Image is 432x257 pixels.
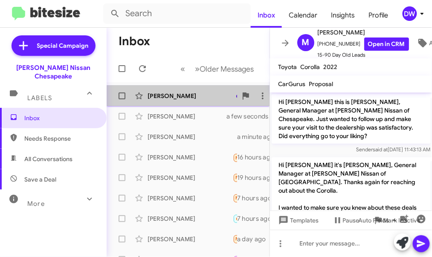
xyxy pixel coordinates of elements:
[237,235,273,243] div: a day ago
[270,213,326,228] button: Templates
[318,38,409,51] span: [PHONE_NUMBER]
[190,60,259,78] button: Next
[37,41,89,50] span: Special Campaign
[233,214,237,223] div: Hi I will be back in town next weekend. The weather interfered with our car shopping last time.
[324,63,338,71] span: 2022
[200,64,254,74] span: Older Messages
[148,92,233,100] div: [PERSON_NAME]
[233,133,237,141] div: May we have her number to try and set something up?
[237,112,288,121] div: a few seconds ago
[148,194,233,202] div: [PERSON_NAME]
[176,60,259,78] nav: Page navigation example
[324,3,362,28] a: Insights
[24,175,56,184] span: Save a Deal
[237,133,282,141] div: a minute ago
[278,63,297,71] span: Toyota
[251,3,282,28] a: Inbox
[176,60,191,78] button: Previous
[318,27,409,38] span: [PERSON_NAME]
[233,152,237,162] div: Inbound Call
[148,173,233,182] div: [PERSON_NAME]
[352,213,406,228] button: Auto Fields
[395,6,423,21] button: DW
[27,94,52,102] span: Labels
[148,235,233,243] div: [PERSON_NAME]
[237,194,278,202] div: 7 hours ago
[12,35,96,56] a: Special Campaign
[233,173,237,182] div: Thanks for reaching out, at this time I am not interested in looking at any more vehicles. You al...
[309,80,333,88] span: Proposal
[301,63,320,71] span: Corolla
[236,175,272,180] span: Needs Response
[27,200,45,208] span: More
[148,112,233,121] div: [PERSON_NAME]
[278,80,306,88] span: CarGurus
[362,3,395,28] a: Profile
[24,114,97,122] span: Inbox
[302,36,310,49] span: M
[356,146,430,153] span: Sender [DATE] 11:43:13 AM
[148,153,233,162] div: [PERSON_NAME]
[359,213,400,228] span: Auto Fields
[364,38,409,51] a: Open in CRM
[373,146,388,153] span: said at
[237,173,281,182] div: 19 hours ago
[236,216,250,221] span: 🔥 Hot
[148,133,233,141] div: [PERSON_NAME]
[233,234,237,244] div: No I didn't get a call back couldn't get back no one hit me up call was putting down a 1000 for m...
[233,193,237,203] div: This was for a friend....I am not looking
[318,51,409,59] span: 15-90 Day Old Leads
[277,213,319,228] span: Templates
[24,134,97,143] span: Needs Response
[236,155,272,161] span: Needs Response
[326,213,366,228] button: Pause
[24,155,72,163] span: All Conversations
[237,153,281,162] div: 16 hours ago
[237,214,278,223] div: 7 hours ago
[233,92,237,100] div: Yes totally!
[181,64,186,74] span: «
[236,195,272,201] span: Needs Response
[148,214,233,223] div: [PERSON_NAME]
[236,236,272,242] span: Needs Response
[103,3,251,24] input: Search
[119,35,150,48] h1: Inbox
[282,3,324,28] a: Calendar
[403,6,417,21] div: DW
[195,64,200,74] span: »
[272,94,431,144] p: Hi [PERSON_NAME] this is [PERSON_NAME], General Manager at [PERSON_NAME] Nissan of Chesapeake. Ju...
